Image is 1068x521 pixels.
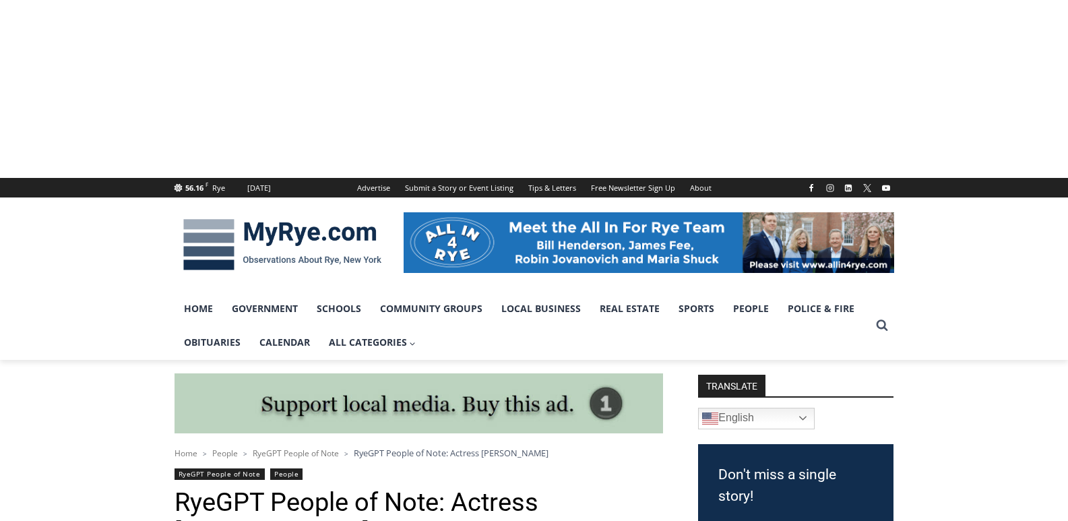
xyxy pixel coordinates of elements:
strong: TRANSLATE [698,375,765,396]
a: English [698,408,815,429]
a: Home [175,292,222,326]
a: People [724,292,778,326]
button: View Search Form [870,313,894,338]
a: RyeGPT People of Note [253,448,339,459]
a: Calendar [250,326,319,359]
span: RyeGPT People of Note: Actress [PERSON_NAME] [354,447,548,459]
span: > [203,449,207,458]
img: support local media, buy this ad [175,373,663,434]
a: People [270,468,303,480]
span: > [344,449,348,458]
a: Instagram [822,180,838,196]
a: About [683,178,719,197]
a: Sports [669,292,724,326]
img: All in for Rye [404,212,894,273]
div: [DATE] [247,182,271,194]
a: Schools [307,292,371,326]
nav: Secondary Navigation [350,178,719,197]
a: Obituaries [175,326,250,359]
a: Police & Fire [778,292,864,326]
img: MyRye.com [175,210,390,280]
a: Free Newsletter Sign Up [584,178,683,197]
span: 56.16 [185,183,203,193]
h3: Don't miss a single story! [718,464,873,507]
a: Linkedin [840,180,856,196]
a: Community Groups [371,292,492,326]
a: Local Business [492,292,590,326]
a: All Categories [319,326,426,359]
div: Rye [212,182,225,194]
a: RyeGPT People of Note [175,468,265,480]
a: Facebook [803,180,819,196]
a: People [212,448,238,459]
a: X [859,180,875,196]
span: All Categories [329,335,416,350]
a: Real Estate [590,292,669,326]
a: Tips & Letters [521,178,584,197]
a: Government [222,292,307,326]
span: F [206,181,208,188]
nav: Breadcrumbs [175,446,663,460]
a: Advertise [350,178,398,197]
img: en [702,410,718,427]
a: Submit a Story or Event Listing [398,178,521,197]
a: Home [175,448,197,459]
nav: Primary Navigation [175,292,870,360]
span: > [243,449,247,458]
a: YouTube [878,180,894,196]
